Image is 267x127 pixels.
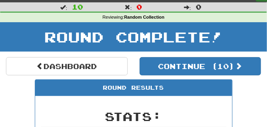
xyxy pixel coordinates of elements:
span: 10 [72,3,83,11]
div: Round Results [35,80,232,96]
a: Dashboard [6,57,128,75]
h1: Round Complete! [3,29,264,45]
strong: Random Collection [124,15,165,19]
button: Continue (10) [140,57,261,75]
span: : [60,4,67,10]
span: 0 [136,3,142,11]
span: 0 [196,3,201,11]
h2: Stats: [41,110,226,123]
span: : [184,4,191,10]
span: : [125,4,132,10]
